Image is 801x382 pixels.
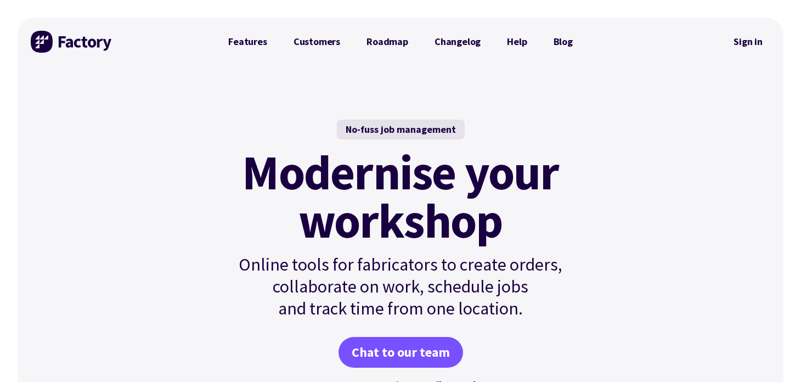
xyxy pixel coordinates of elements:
[726,29,770,54] nav: Secondary Navigation
[215,31,586,53] nav: Primary Navigation
[494,31,540,53] a: Help
[215,254,586,319] p: Online tools for fabricators to create orders, collaborate on work, schedule jobs and track time ...
[31,31,113,53] img: Factory
[619,263,801,382] iframe: Chat Widget
[540,31,586,53] a: Blog
[421,31,494,53] a: Changelog
[339,337,463,368] a: Chat to our team
[337,120,465,139] div: No-fuss job management
[242,148,559,245] mark: Modernise your workshop
[280,31,353,53] a: Customers
[353,31,421,53] a: Roadmap
[726,29,770,54] a: Sign in
[215,31,280,53] a: Features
